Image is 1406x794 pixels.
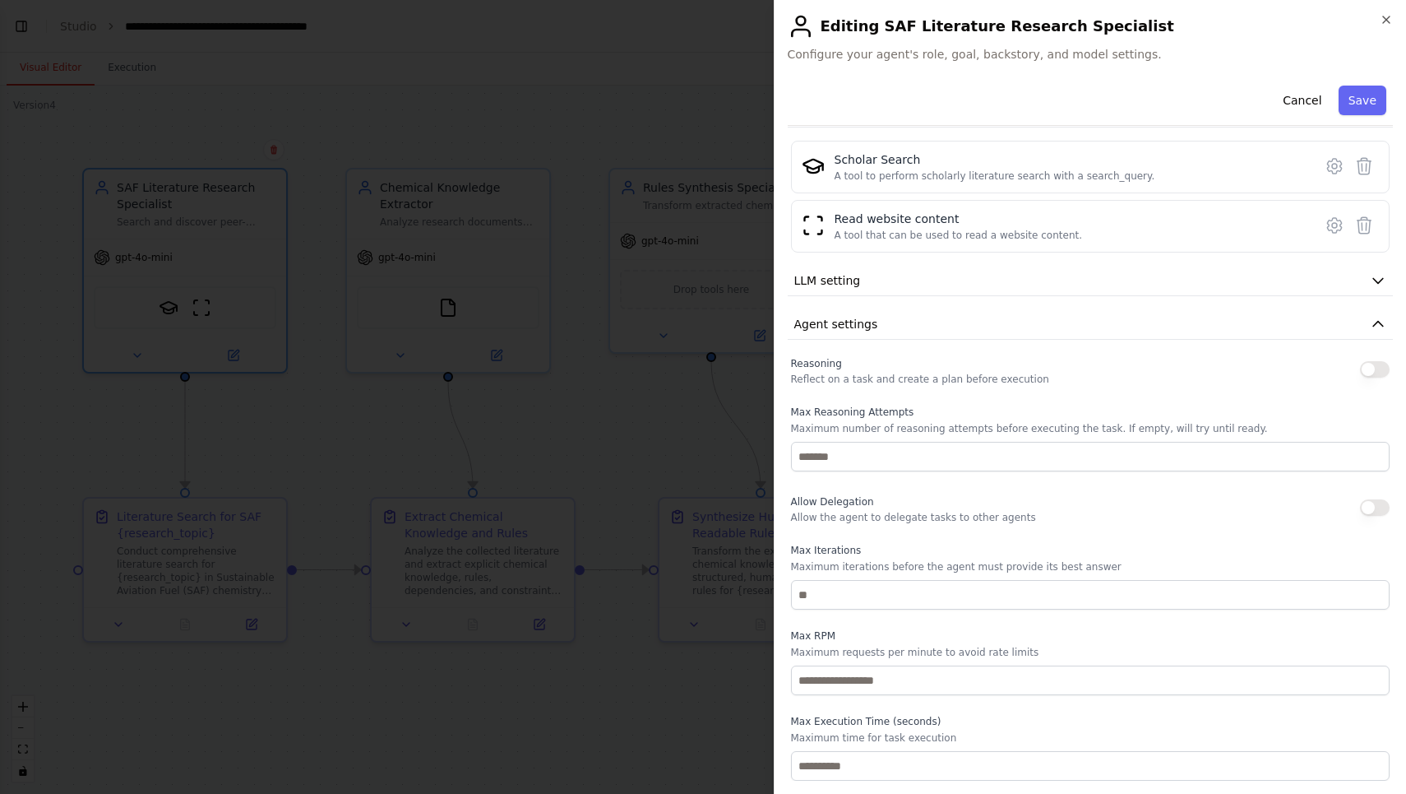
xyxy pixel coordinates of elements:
p: Maximum time for task execution [791,731,1390,745]
button: Delete tool [1349,151,1379,181]
span: Configure your agent's role, goal, backstory, and model settings. [788,46,1394,63]
img: ScrapeWebsiteTool [802,214,825,237]
div: Read website content [835,211,1083,227]
button: Delete tool [1349,211,1379,240]
p: Maximum iterations before the agent must provide its best answer [791,560,1390,573]
h2: Editing SAF Literature Research Specialist [788,13,1394,39]
button: Agent settings [788,309,1394,340]
button: LLM setting [788,266,1394,296]
button: Save [1339,86,1386,115]
div: A tool to perform scholarly literature search with a search_query. [835,169,1155,183]
p: Reflect on a task and create a plan before execution [791,373,1049,386]
button: Configure tool [1320,151,1349,181]
label: Max RPM [791,629,1390,643]
label: Max Execution Time (seconds) [791,715,1390,728]
button: Cancel [1273,86,1331,115]
p: Maximum requests per minute to avoid rate limits [791,646,1390,659]
label: Max Reasoning Attempts [791,406,1390,419]
span: Reasoning [791,358,842,369]
p: Allow the agent to delegate tasks to other agents [791,511,1036,524]
span: Agent settings [794,316,878,332]
span: LLM setting [794,272,861,289]
label: Max Iterations [791,544,1390,557]
img: SerplyScholarSearchTool [802,155,825,178]
div: Scholar Search [835,151,1155,168]
button: Configure tool [1320,211,1349,240]
div: A tool that can be used to read a website content. [835,229,1083,242]
p: Maximum number of reasoning attempts before executing the task. If empty, will try until ready. [791,422,1390,435]
span: Allow Delegation [791,496,874,508]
